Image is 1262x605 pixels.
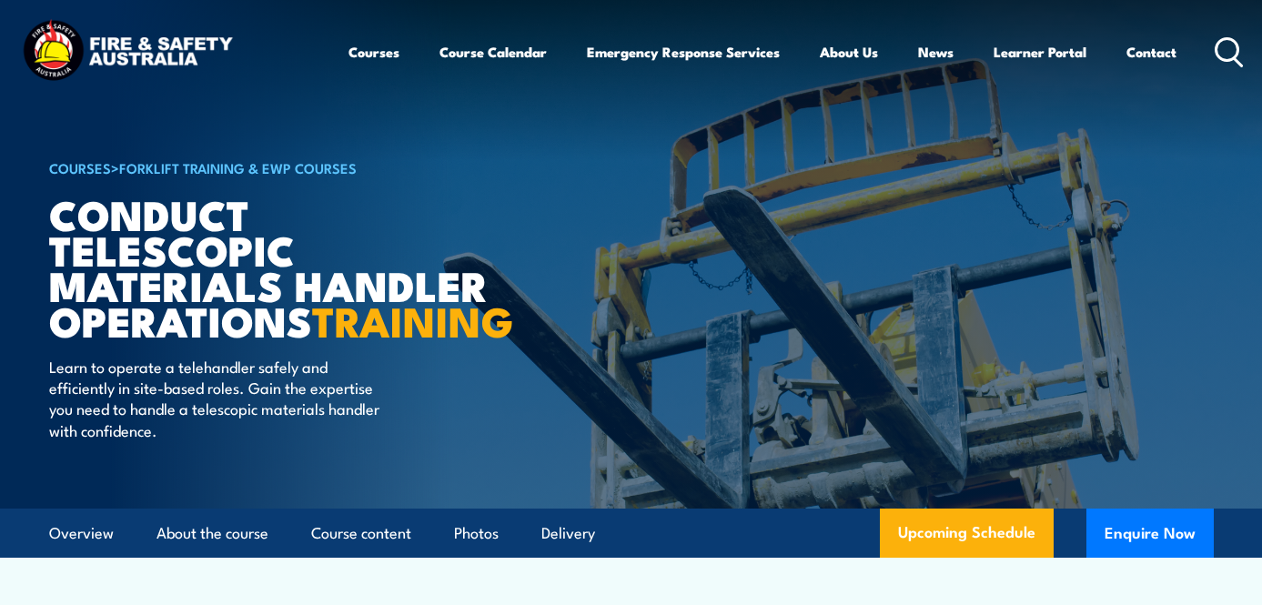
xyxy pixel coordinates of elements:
[1086,509,1214,558] button: Enquire Now
[918,30,954,74] a: News
[156,509,268,558] a: About the course
[1126,30,1176,74] a: Contact
[880,509,1054,558] a: Upcoming Schedule
[312,288,514,351] strong: TRAINING
[587,30,780,74] a: Emergency Response Services
[119,157,357,177] a: Forklift Training & EWP Courses
[49,156,499,178] h6: >
[49,356,381,441] p: Learn to operate a telehandler safely and efficiently in site-based roles. Gain the expertise you...
[541,509,595,558] a: Delivery
[820,30,878,74] a: About Us
[49,509,114,558] a: Overview
[49,157,111,177] a: COURSES
[311,509,411,558] a: Course content
[439,30,547,74] a: Course Calendar
[994,30,1086,74] a: Learner Portal
[454,509,499,558] a: Photos
[49,196,499,338] h1: Conduct Telescopic Materials Handler Operations
[348,30,399,74] a: Courses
